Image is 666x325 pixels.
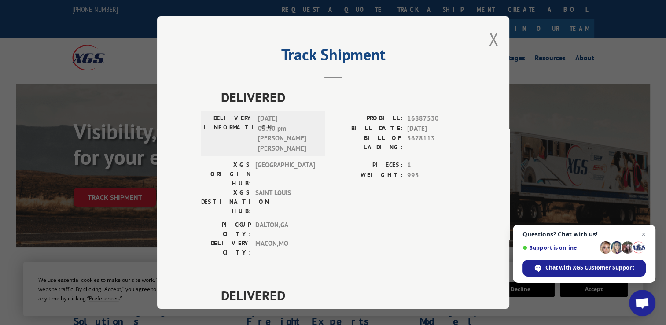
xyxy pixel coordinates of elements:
[201,220,251,239] label: PICKUP CITY:
[545,264,634,272] span: Chat with XGS Customer Support
[333,133,403,152] label: BILL OF LADING:
[201,160,251,188] label: XGS ORIGIN HUB:
[522,260,646,277] div: Chat with XGS Customer Support
[201,188,251,216] label: XGS DESTINATION HUB:
[221,285,465,305] span: DELIVERED
[333,123,403,133] label: BILL DATE:
[522,231,646,238] span: Questions? Chat with us!
[255,239,315,257] span: MACON , MO
[407,123,465,133] span: [DATE]
[204,114,254,153] label: DELIVERY INFORMATION:
[629,290,655,316] div: Open chat
[638,229,649,240] span: Close chat
[407,133,465,152] span: 5678113
[489,27,498,51] button: Close modal
[201,239,251,257] label: DELIVERY CITY:
[333,160,403,170] label: PIECES:
[201,48,465,65] h2: Track Shipment
[407,114,465,124] span: 16887530
[221,87,465,107] span: DELIVERED
[333,114,403,124] label: PROBILL:
[407,160,465,170] span: 1
[522,244,596,251] span: Support is online
[255,188,315,216] span: SAINT LOUIS
[255,220,315,239] span: DALTON , GA
[255,160,315,188] span: [GEOGRAPHIC_DATA]
[333,170,403,180] label: WEIGHT:
[258,114,317,153] span: [DATE] 05:40 pm [PERSON_NAME] [PERSON_NAME]
[407,170,465,180] span: 995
